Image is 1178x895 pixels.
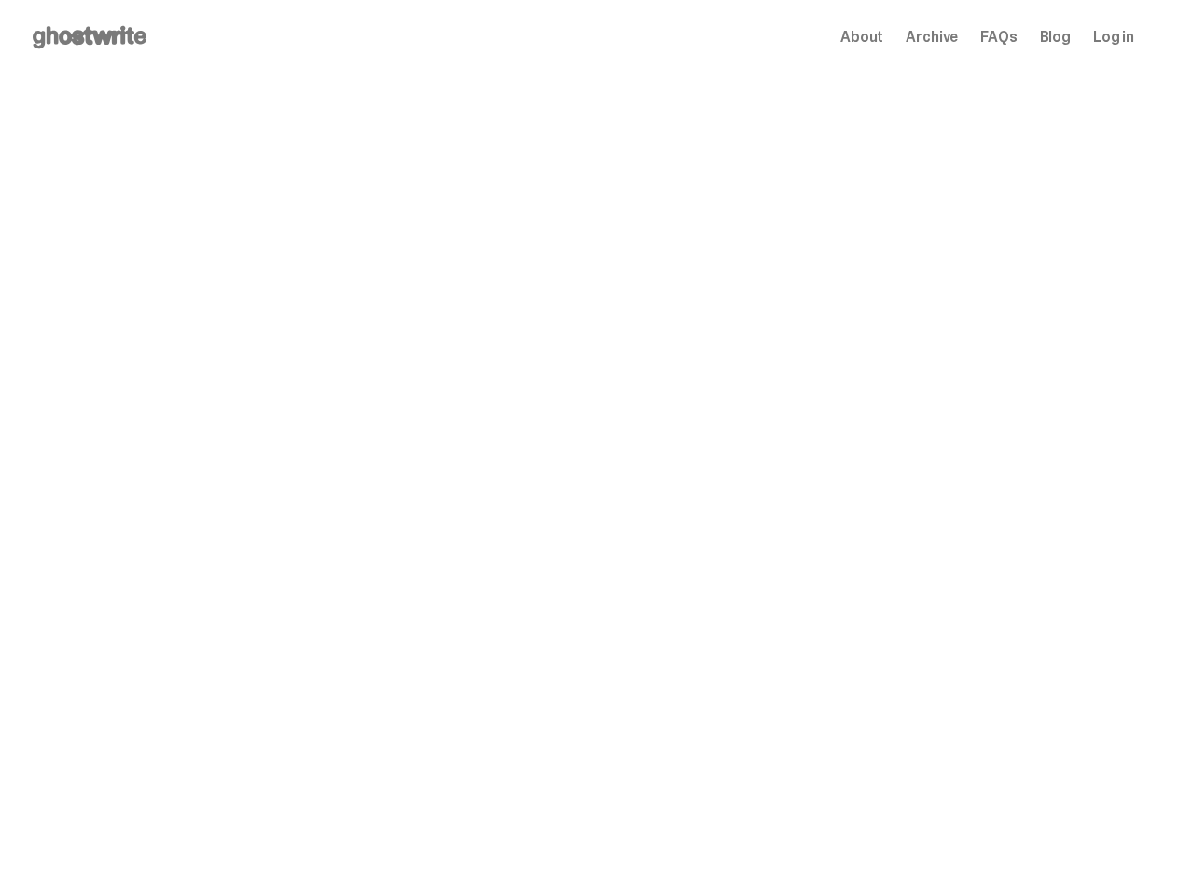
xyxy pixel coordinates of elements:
[906,30,958,45] a: Archive
[1040,30,1071,45] a: Blog
[1093,30,1134,45] a: Log in
[840,30,883,45] a: About
[980,30,1017,45] a: FAQs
